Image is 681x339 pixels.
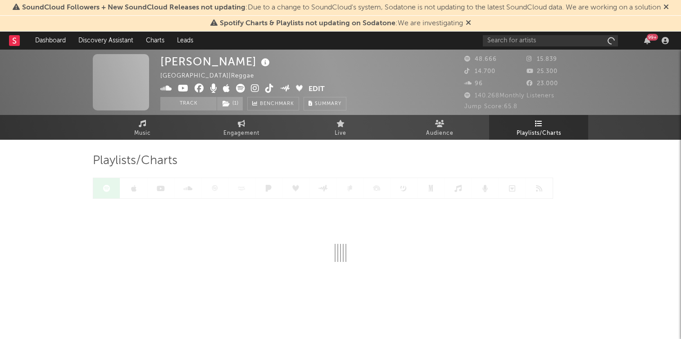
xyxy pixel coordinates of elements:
a: Leads [171,32,200,50]
a: Dashboard [29,32,72,50]
span: Summary [315,101,341,106]
span: Playlists/Charts [517,128,561,139]
span: Audience [426,128,454,139]
button: (1) [217,97,243,110]
span: Spotify Charts & Playlists not updating on Sodatone [220,20,395,27]
span: SoundCloud Followers + New SoundCloud Releases not updating [22,4,245,11]
span: : We are investigating [220,20,463,27]
div: 99 + [647,34,658,41]
a: Live [291,115,390,140]
span: Playlists/Charts [93,156,177,166]
input: Search for artists [483,35,618,46]
span: Engagement [223,128,259,139]
span: Live [335,128,346,139]
a: Audience [390,115,489,140]
div: [GEOGRAPHIC_DATA] | Reggae [160,71,264,82]
span: : Due to a change to SoundCloud's system, Sodatone is not updating to the latest SoundCloud data.... [22,4,661,11]
span: 23.000 [527,81,558,87]
span: ( 1 ) [217,97,243,110]
a: Benchmark [247,97,299,110]
div: [PERSON_NAME] [160,54,272,69]
span: 96 [464,81,483,87]
span: 140.268 Monthly Listeners [464,93,554,99]
span: 14.700 [464,69,495,74]
a: Playlists/Charts [489,115,588,140]
a: Music [93,115,192,140]
span: Jump Score: 65.8 [464,104,518,110]
a: Engagement [192,115,291,140]
span: Benchmark [260,99,294,110]
button: Track [160,97,217,110]
button: Edit [309,84,325,95]
span: 15.839 [527,56,557,62]
span: 25.300 [527,69,558,74]
a: Charts [140,32,171,50]
span: 48.666 [464,56,497,62]
span: Dismiss [466,20,471,27]
a: Discovery Assistant [72,32,140,50]
button: 99+ [644,37,650,44]
span: Dismiss [663,4,669,11]
button: Summary [304,97,346,110]
span: Music [134,128,151,139]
